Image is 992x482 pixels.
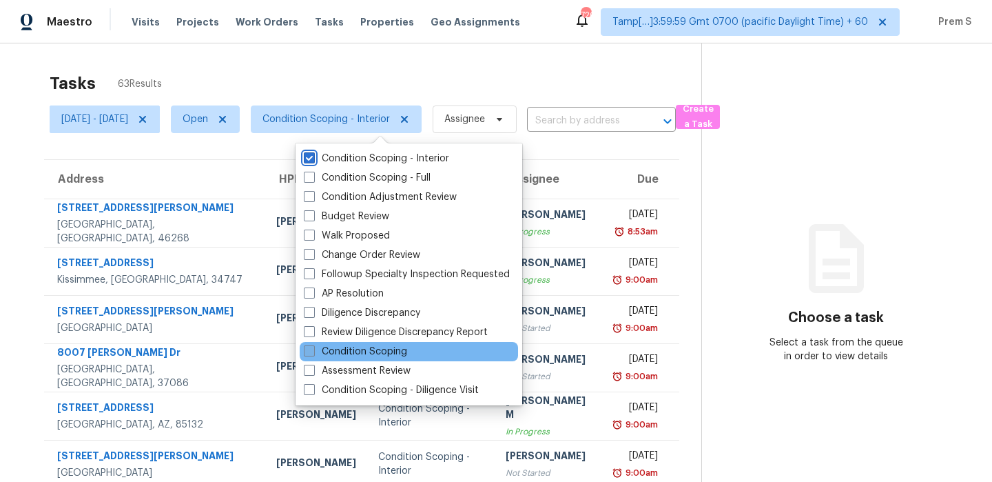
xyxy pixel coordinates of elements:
[658,112,677,131] button: Open
[623,370,658,383] div: 9:00am
[615,401,659,418] div: [DATE]
[262,112,390,126] span: Condition Scoping - Interior
[276,263,356,280] div: [PERSON_NAME]
[506,304,593,321] div: [PERSON_NAME]
[183,112,208,126] span: Open
[47,15,92,29] span: Maestro
[57,304,254,321] div: [STREET_ADDRESS][PERSON_NAME]
[57,201,254,218] div: [STREET_ADDRESS][PERSON_NAME]
[444,112,485,126] span: Assignee
[676,105,720,129] button: Create a Task
[612,370,623,383] img: Overdue Alarm Icon
[506,225,593,239] div: In Progress
[176,15,219,29] span: Projects
[304,190,457,204] label: Condition Adjustment Review
[304,383,479,397] label: Condition Scoping - Diligence Visit
[57,218,254,245] div: [GEOGRAPHIC_DATA], [GEOGRAPHIC_DATA], 46268
[506,208,593,225] div: [PERSON_NAME]
[276,408,356,425] div: [PERSON_NAME]
[276,214,356,232] div: [PERSON_NAME]
[615,449,659,466] div: [DATE]
[276,311,356,328] div: [PERSON_NAME]
[304,229,390,243] label: Walk Proposed
[304,325,488,339] label: Review Diligence Discrepancy Report
[57,418,254,432] div: [GEOGRAPHIC_DATA], AZ, 85132
[506,394,593,425] div: [PERSON_NAME] M
[61,112,128,126] span: [DATE] - [DATE]
[612,273,623,287] img: Overdue Alarm Icon
[604,160,680,199] th: Due
[623,466,658,480] div: 9:00am
[623,273,658,287] div: 9:00am
[506,273,593,287] div: In Progress
[132,15,160,29] span: Visits
[276,456,356,473] div: [PERSON_NAME]
[614,225,625,239] img: Overdue Alarm Icon
[57,363,254,390] div: [GEOGRAPHIC_DATA], [GEOGRAPHIC_DATA], 37086
[683,101,713,133] span: Create a Task
[623,418,658,432] div: 9:00am
[304,210,389,223] label: Budget Review
[933,15,971,29] span: Prem S
[506,352,593,370] div: [PERSON_NAME]
[304,268,510,281] label: Followup Specialty Inspection Requested
[612,321,623,335] img: Overdue Alarm Icon
[506,370,593,383] div: Not Started
[506,321,593,335] div: Not Started
[57,345,254,363] div: 8007 [PERSON_NAME] Dr
[506,466,593,480] div: Not Started
[495,160,604,199] th: Assignee
[506,256,593,273] div: [PERSON_NAME]
[612,15,868,29] span: Tamp[…]3:59:59 Gmt 0700 (pacific Daylight Time) + 60
[788,311,884,325] h3: Choose a task
[304,364,411,378] label: Assessment Review
[118,77,162,91] span: 63 Results
[581,8,590,22] div: 720
[304,306,420,320] label: Diligence Discrepancy
[431,15,520,29] span: Geo Assignments
[527,110,637,132] input: Search by address
[612,418,623,432] img: Overdue Alarm Icon
[304,287,384,301] label: AP Resolution
[276,359,356,376] div: [PERSON_NAME]
[360,15,414,29] span: Properties
[57,449,254,466] div: [STREET_ADDRESS][PERSON_NAME]
[615,208,659,225] div: [DATE]
[236,15,298,29] span: Work Orders
[615,256,659,273] div: [DATE]
[315,17,344,27] span: Tasks
[50,77,96,90] h2: Tasks
[57,256,254,273] div: [STREET_ADDRESS]
[304,152,449,165] label: Condition Scoping - Interior
[304,345,407,359] label: Condition Scoping
[625,225,658,239] div: 8:53am
[44,160,265,199] th: Address
[265,160,367,199] th: HPM
[506,425,593,439] div: In Progress
[623,321,658,335] div: 9:00am
[378,402,484,430] div: Condition Scoping - Interior
[612,466,623,480] img: Overdue Alarm Icon
[378,450,484,478] div: Condition Scoping - Interior
[506,449,593,466] div: [PERSON_NAME]
[304,248,420,262] label: Change Order Review
[57,273,254,287] div: Kissimmee, [GEOGRAPHIC_DATA], 34747
[769,336,903,363] div: Select a task from the queue in order to view details
[615,304,659,321] div: [DATE]
[304,171,431,185] label: Condition Scoping - Full
[57,321,254,335] div: [GEOGRAPHIC_DATA]
[57,401,254,418] div: [STREET_ADDRESS]
[615,352,659,370] div: [DATE]
[57,466,254,480] div: [GEOGRAPHIC_DATA]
